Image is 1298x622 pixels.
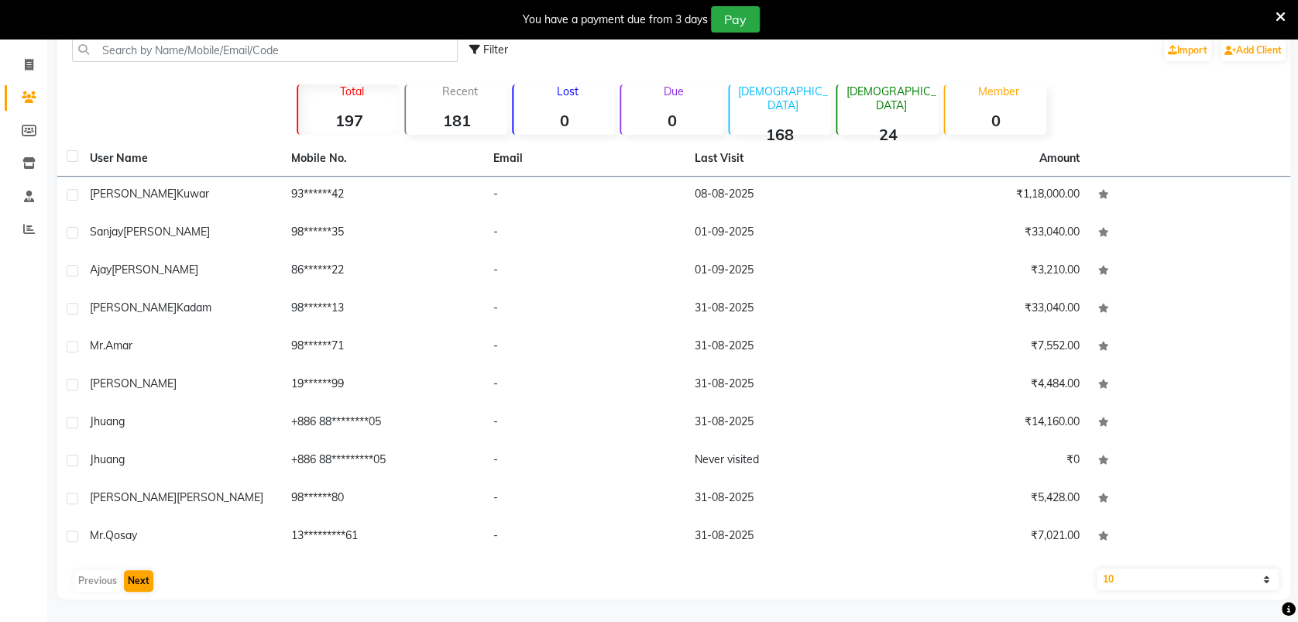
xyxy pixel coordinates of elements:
span: [PERSON_NAME] [90,187,177,201]
strong: 24 [837,125,939,144]
span: Sanjay [90,225,123,239]
td: ₹7,552.00 [887,328,1088,366]
a: Add Client [1221,40,1286,61]
td: - [484,177,685,215]
th: Last Visit [685,141,887,177]
th: User Name [81,141,282,177]
p: Member [951,84,1046,98]
p: [DEMOGRAPHIC_DATA] [843,84,939,112]
td: - [484,518,685,556]
span: [PERSON_NAME] [90,490,177,504]
td: ₹3,210.00 [887,253,1088,290]
td: 31-08-2025 [685,328,887,366]
span: [PERSON_NAME] [90,376,177,390]
td: 01-09-2025 [685,253,887,290]
span: [PERSON_NAME] [177,490,263,504]
span: [PERSON_NAME] [123,225,210,239]
td: ₹1,18,000.00 [887,177,1088,215]
td: ₹4,484.00 [887,366,1088,404]
p: Total [304,84,400,98]
span: [PERSON_NAME] [90,301,177,314]
span: Ajay [90,263,112,277]
td: - [484,253,685,290]
span: Mr.Qosay [90,528,137,542]
p: Recent [412,84,507,98]
div: You have a payment due from 3 days [523,12,708,28]
td: ₹7,021.00 [887,518,1088,556]
span: [PERSON_NAME] [112,263,198,277]
strong: 0 [621,111,723,130]
button: Pay [711,6,760,33]
td: - [484,328,685,366]
td: ₹14,160.00 [887,404,1088,442]
button: Next [124,570,153,592]
span: Filter [483,43,508,57]
p: Due [624,84,723,98]
a: Import [1164,40,1211,61]
strong: 0 [513,111,615,130]
strong: 168 [730,125,831,144]
span: Kadam [177,301,211,314]
th: Amount [1030,141,1089,176]
td: - [484,480,685,518]
td: ₹0 [887,442,1088,480]
input: Search by Name/Mobile/Email/Code [72,38,458,62]
td: 31-08-2025 [685,480,887,518]
span: Kuwar [177,187,209,201]
td: - [484,404,685,442]
span: Mr.Amar [90,338,132,352]
td: 31-08-2025 [685,290,887,328]
td: - [484,215,685,253]
td: Never visited [685,442,887,480]
strong: 181 [406,111,507,130]
span: Jhuang [90,414,125,428]
strong: 0 [945,111,1046,130]
th: Email [484,141,685,177]
span: Jhuang [90,452,125,466]
td: 01-09-2025 [685,215,887,253]
td: - [484,290,685,328]
th: Mobile No. [282,141,483,177]
td: ₹5,428.00 [887,480,1088,518]
td: - [484,366,685,404]
td: 08-08-2025 [685,177,887,215]
p: [DEMOGRAPHIC_DATA] [736,84,831,112]
td: ₹33,040.00 [887,215,1088,253]
td: - [484,442,685,480]
td: ₹33,040.00 [887,290,1088,328]
td: 31-08-2025 [685,366,887,404]
td: 31-08-2025 [685,404,887,442]
p: Lost [520,84,615,98]
td: 31-08-2025 [685,518,887,556]
strong: 197 [298,111,400,130]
